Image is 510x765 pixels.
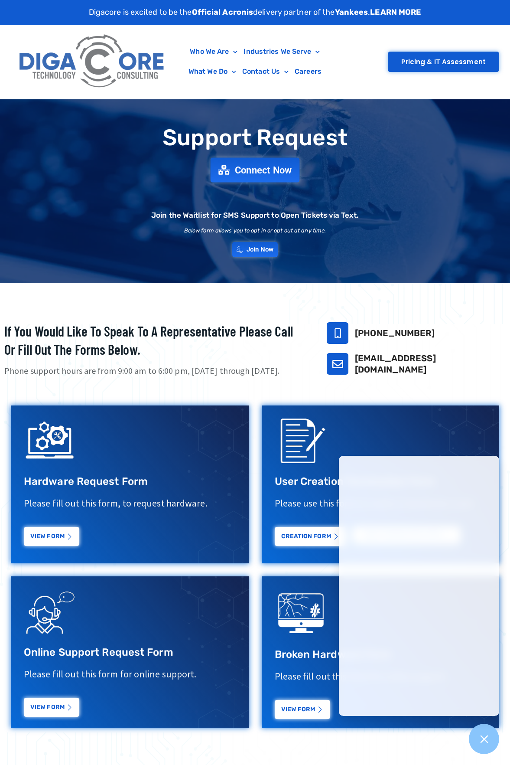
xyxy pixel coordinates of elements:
[275,527,346,546] a: Creation Form
[275,497,487,510] p: Please use this form to create or terminate a user.
[4,322,305,358] h2: If you would like to speak to a representative please call or fill out the forms below.
[24,497,236,510] p: Please fill out this form, to request hardware.
[275,414,327,466] img: Support Request Icon
[292,62,325,82] a: Careers
[24,414,76,466] img: IT Support Icon
[370,7,421,17] a: LEARN MORE
[192,7,253,17] strong: Official Acronis
[151,212,359,219] h2: Join the Waitlist for SMS Support to Open Tickets via Text.
[388,52,499,72] a: Pricing & IT Assessment
[211,158,300,183] a: Connect Now
[275,700,330,719] a: View Form
[24,668,236,680] p: Please fill out this form for online support.
[4,365,305,377] p: Phone support hours are from 9:00 am to 6:00 pm, [DATE] through [DATE].
[4,125,506,150] h1: Support Request
[275,475,487,488] h3: User Creation Termination Form
[240,42,323,62] a: Industries We Serve
[232,242,278,257] a: Join Now
[24,698,79,717] a: View Form
[355,328,435,338] a: [PHONE_NUMBER]
[275,587,327,639] img: digacore technology consulting
[275,648,487,661] h3: Broken Hardware Form
[335,7,368,17] strong: Yankees
[275,670,487,683] p: Please fill out this form for online support.
[235,165,292,175] span: Connect Now
[24,646,236,659] h3: Online Support Request Form
[327,322,348,344] a: 732-646-5725
[339,456,499,716] iframe: Chatgenie Messenger
[355,353,436,375] a: [EMAIL_ADDRESS][DOMAIN_NAME]
[327,353,348,375] a: support@digacore.com
[184,228,326,233] h2: Below form allows you to opt in or opt out at any time.
[239,62,292,82] a: Contact Us
[247,246,274,253] span: Join Now
[185,62,239,82] a: What We Do
[89,7,422,18] p: Digacore is excited to be the delivery partner of the .
[24,527,79,546] a: View Form
[24,585,76,637] img: Support Request Icon
[401,59,486,65] span: Pricing & IT Assessment
[187,42,240,62] a: Who We Are
[15,29,169,95] img: Digacore Logo
[174,42,337,82] nav: Menu
[24,475,236,488] h3: Hardware Request Form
